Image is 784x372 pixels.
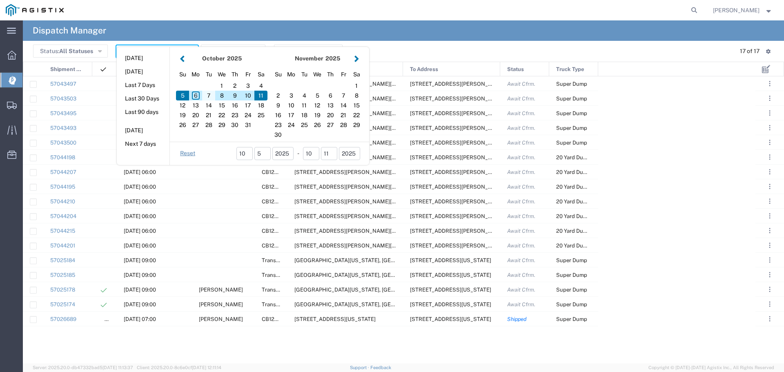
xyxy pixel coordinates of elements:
a: 57025178 [50,287,75,293]
div: 25 [298,120,311,130]
button: ... [764,240,775,251]
span: 9999 S. Austin Rd, Manteca, California, 95336, United States [410,198,535,205]
span: Server: 2025.20.0-db47332bad5 [33,365,133,370]
span: . . . [769,314,771,324]
span: . . . [769,285,771,294]
input: dd [321,147,337,160]
span: . . . [769,299,771,309]
div: 17 of 17 [740,47,759,56]
span: 5555 Florin-Perkins Rd, Sacramento, California, 95826, United States [294,228,420,234]
div: 22 [350,110,363,120]
a: Reset [180,149,195,158]
span: . . . [769,211,771,221]
span: 9999 S. Austin Rd, Manteca, California, 95336, United States [410,154,535,160]
span: Transfer [262,287,283,293]
button: Saved Searches [201,45,265,58]
button: ... [764,254,775,266]
span: Super Dump [556,140,587,146]
span: Await Cfrm. [507,110,535,116]
span: 20 Yard Dump Truck [556,243,606,249]
div: 23 [228,110,241,120]
div: 4 [298,91,311,100]
button: Last 90 days [117,106,169,118]
div: 3 [285,91,298,100]
span: Clinton Ave & Locan Ave, Fresno, California, 93619, United States [294,301,437,307]
div: 26 [176,120,189,130]
span: Await Cfrm. [507,301,535,307]
span: 2025 [227,55,242,62]
span: Super Dump [556,96,587,102]
div: 2 [228,81,241,91]
div: 23 [272,120,285,130]
div: Friday [337,68,350,81]
span: Transfer [262,301,283,307]
span: 20 Yard Dump Truck [556,184,606,190]
div: 24 [241,110,254,120]
button: ... [764,181,775,192]
span: 308 W Alluvial Ave, Clovis, California, 93611, United States [410,301,491,307]
a: 57043493 [50,125,76,131]
div: 24 [285,120,298,130]
div: 8 [215,91,228,100]
span: To Address [410,62,438,77]
button: ... [764,93,775,104]
div: 1 [350,81,363,91]
strong: October [202,55,225,62]
span: 5555 Florin-Perkins Rd, Sacramento, California, 95826, United States [294,184,420,190]
div: 25 [254,110,267,120]
span: 5555 Florin-Perkins Rd, Sacramento, California, 95826, United States [294,213,420,219]
div: 30 [228,120,241,130]
span: . . . [769,167,771,177]
div: Thursday [228,68,241,81]
a: 57044195 [50,184,75,190]
span: Super Dump [556,272,587,278]
span: Truck Type [556,62,584,77]
span: 10/06/2025, 09:00 [124,301,156,307]
span: 10/07/2025, 06:00 [124,169,156,175]
div: 16 [272,110,285,120]
div: Wednesday [215,68,228,81]
div: 31 [241,120,254,130]
a: 57044215 [50,228,75,234]
div: 19 [311,110,324,120]
div: Thursday [324,68,337,81]
button: ... [764,122,775,134]
span: 9999 S. Austin Rd, Manteca, California, 95336, United States [410,213,535,219]
span: 780 Diamond Ave, Red Bluff, California, 96080, United States [410,316,491,322]
input: mm [303,147,319,160]
span: Super Dump [556,287,587,293]
div: 30 [272,130,285,140]
span: [DATE] 11:13:37 [102,365,133,370]
button: Last 7 Days [117,79,169,91]
span: 10/07/2025, 06:00 [124,228,156,234]
span: Transfer [262,257,283,263]
div: 11 [254,91,267,100]
div: 20 [324,110,337,120]
div: 18 [298,110,311,120]
span: 9999 S. Austin Rd, Manteca, California, 95336, United States [410,184,535,190]
button: ... [764,78,775,89]
span: Await Cfrm. [507,287,535,293]
span: 10/07/2025, 06:00 [124,213,156,219]
span: 10/07/2025, 09:00 [124,272,156,278]
button: ... [764,298,775,310]
span: 6069 State Hwy 99w, Corning, California, 96021, United States [294,316,376,322]
h4: Dispatch Manager [33,20,106,41]
span: Super Dump [556,125,587,131]
div: 26 [311,120,324,130]
span: 5900 Ostrom Rd, Wheatland, California, 95692, United States [410,81,535,87]
span: 308 W Alluvial Ave, Clovis, California, 93611, United States [410,272,491,278]
a: 57043497 [50,81,76,87]
div: 11 [298,100,311,110]
span: Await Cfrm. [507,96,535,102]
span: 5900 Ostrom Rd, Wheatland, California, 95692, United States [410,125,535,131]
span: Await Cfrm. [507,125,535,131]
span: Clinton Ave & Locan Ave, Fresno, California, 93619, United States [294,287,437,293]
span: 20 Yard Dump Truck [556,169,606,175]
div: Tuesday [298,68,311,81]
div: 7 [202,91,215,100]
span: . . . [769,108,771,118]
div: 19 [176,110,189,120]
div: 21 [337,110,350,120]
span: All Statuses [59,48,93,54]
